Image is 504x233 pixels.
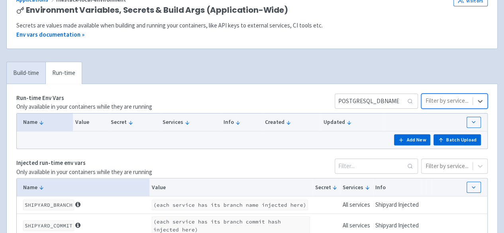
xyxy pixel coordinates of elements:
[335,94,418,109] input: Filter...
[324,118,381,126] button: Updated
[23,220,74,231] code: SHIPYARD_COMMIT
[224,118,260,126] button: Info
[16,94,64,102] strong: Run-time Env Vars
[16,159,86,166] strong: Injected run-time env vars
[23,118,70,126] button: Name
[343,183,370,192] button: Services
[394,134,431,145] button: Add New
[23,183,147,192] button: Name
[373,178,422,196] th: Info
[433,134,481,145] button: Batch Upload
[265,118,318,126] button: Created
[163,118,218,126] button: Services
[335,159,418,174] input: Filter...
[16,31,84,38] a: Env vars documentation »
[149,178,312,196] th: Value
[315,183,337,192] button: Secret
[23,200,74,210] code: SHIPYARD_BRANCH
[73,114,108,131] th: Value
[340,196,373,214] td: All services
[45,62,82,84] a: Run-time
[7,62,45,84] a: Build-time
[26,6,288,15] span: Environment Variables, Secrets & Build Args (Application-Wide)
[16,102,152,112] p: Only available in your containers while they are running
[16,21,488,30] div: Secrets are values made available when building and running your containers, like API keys to ext...
[373,196,422,214] td: Shipyard Injected
[111,118,157,126] button: Secret
[152,200,308,210] code: (each service has its branch name injected here)
[16,168,152,177] p: Only available in your containers while they are running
